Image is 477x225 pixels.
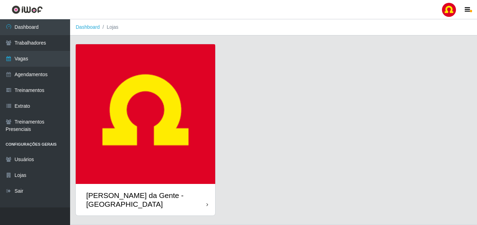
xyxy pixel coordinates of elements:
nav: breadcrumb [70,19,477,35]
a: Dashboard [76,24,100,30]
div: [PERSON_NAME] da Gente - [GEOGRAPHIC_DATA] [86,191,206,209]
a: [PERSON_NAME] da Gente - [GEOGRAPHIC_DATA] [76,44,215,216]
li: Lojas [100,24,118,31]
img: cardImg [76,44,215,184]
img: CoreUI Logo [12,5,43,14]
